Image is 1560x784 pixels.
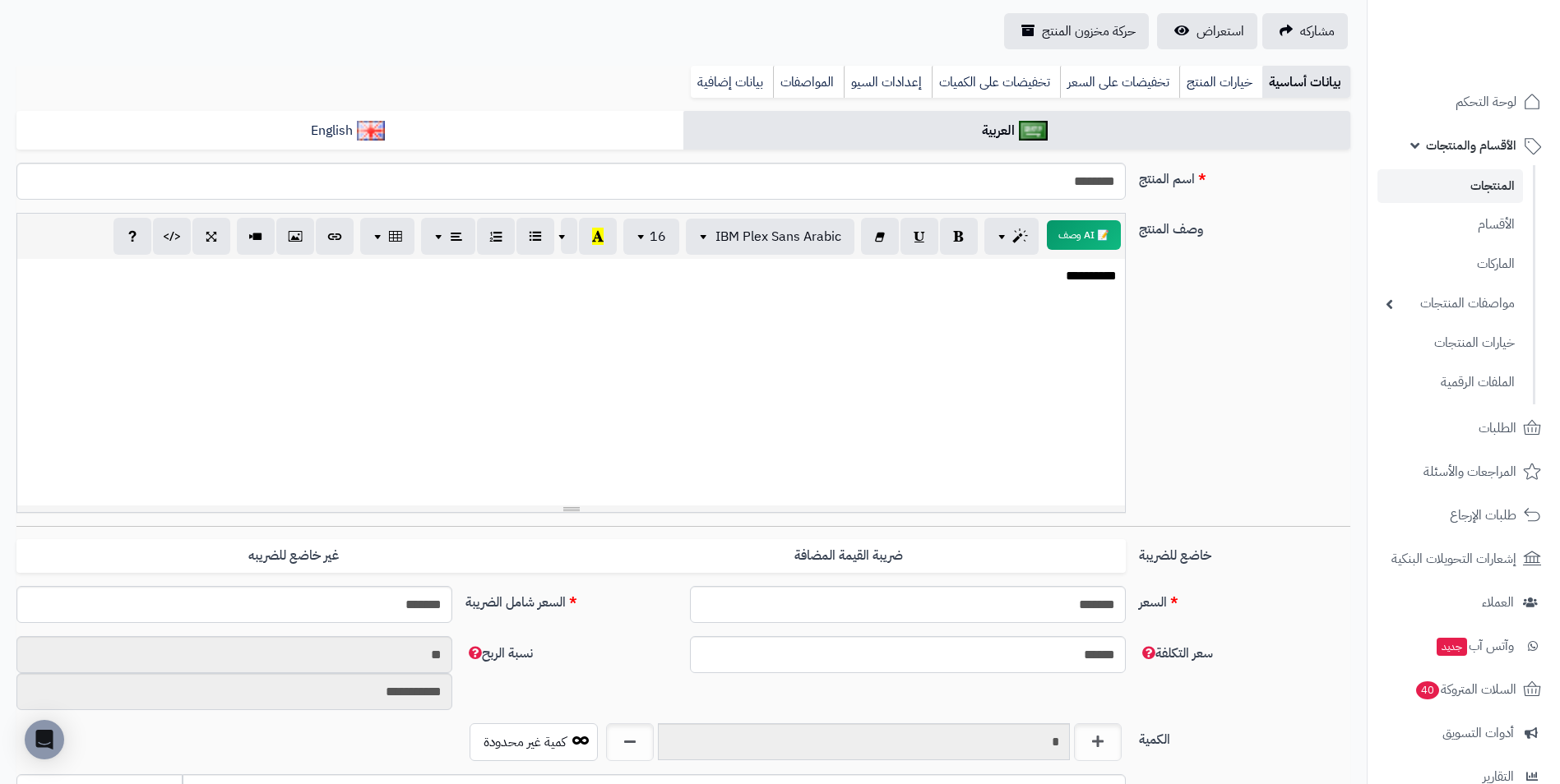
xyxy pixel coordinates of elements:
[1416,681,1439,699] span: 40
[715,227,841,247] span: IBM Plex Sans Arabic
[1479,417,1516,440] span: الطلبات
[1377,713,1550,753] a: أدوات التسويق
[1442,722,1514,745] span: أدوات التسويق
[932,66,1060,99] a: تخفيضات على الكميات
[1448,44,1544,79] img: logo-2.png
[1377,539,1550,579] a: إشعارات التحويلات البنكية
[572,539,1126,573] label: ضريبة القيمة المضافة
[686,219,854,255] button: IBM Plex Sans Arabic
[1132,539,1357,565] label: خاضع للضريبة
[1377,670,1550,709] a: السلات المتروكة40
[623,219,679,255] button: 16
[1004,13,1149,49] a: حركة مخزون المنتج
[1377,365,1523,400] a: الملفات الرقمية
[1377,207,1523,242] a: الأقسام
[1139,643,1213,663] span: سعر التكلفة
[1426,134,1516,157] span: الأقسام والمنتجات
[1262,66,1350,99] a: بيانات أساسية
[683,111,1350,151] a: العربية
[1132,163,1357,189] label: اسم المنتج
[1047,220,1121,250] button: 📝 AI وصف
[357,121,386,141] img: English
[650,227,666,247] span: 16
[1157,13,1257,49] a: استعراض
[1377,452,1550,491] a: المراجعات والأسئلة
[1377,325,1523,361] a: خيارات المنتجات
[1391,547,1516,570] span: إشعارات التحويلات البنكية
[1423,460,1516,483] span: المراجعات والأسئلة
[1414,678,1516,701] span: السلات المتروكة
[1042,21,1136,41] span: حركة مخزون المنتج
[16,539,571,573] label: غير خاضع للضريبه
[16,111,683,151] a: English
[1377,82,1550,122] a: لوحة التحكم
[1377,626,1550,666] a: وآتس آبجديد
[1377,408,1550,448] a: الطلبات
[1377,496,1550,535] a: طلبات الإرجاع
[1377,583,1550,622] a: العملاء
[691,66,773,99] a: بيانات إضافية
[1262,13,1348,49] a: مشاركه
[1437,638,1467,656] span: جديد
[25,720,64,759] div: Open Intercom Messenger
[1456,90,1516,113] span: لوحة التحكم
[1450,504,1516,527] span: طلبات الإرجاع
[1019,121,1048,141] img: العربية
[459,586,683,612] label: السعر شامل الضريبة
[844,66,932,99] a: إعدادات السيو
[1197,21,1244,41] span: استعراض
[1132,723,1357,749] label: الكمية
[1435,634,1514,657] span: وآتس آب
[1132,213,1357,239] label: وصف المنتج
[465,643,533,663] span: نسبة الربح
[1060,66,1179,99] a: تخفيضات على السعر
[1377,247,1523,282] a: الماركات
[1377,286,1523,321] a: مواصفات المنتجات
[1179,66,1262,99] a: خيارات المنتج
[1377,169,1523,203] a: المنتجات
[1132,586,1357,612] label: السعر
[1300,21,1335,41] span: مشاركه
[773,66,844,99] a: المواصفات
[1482,591,1514,614] span: العملاء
